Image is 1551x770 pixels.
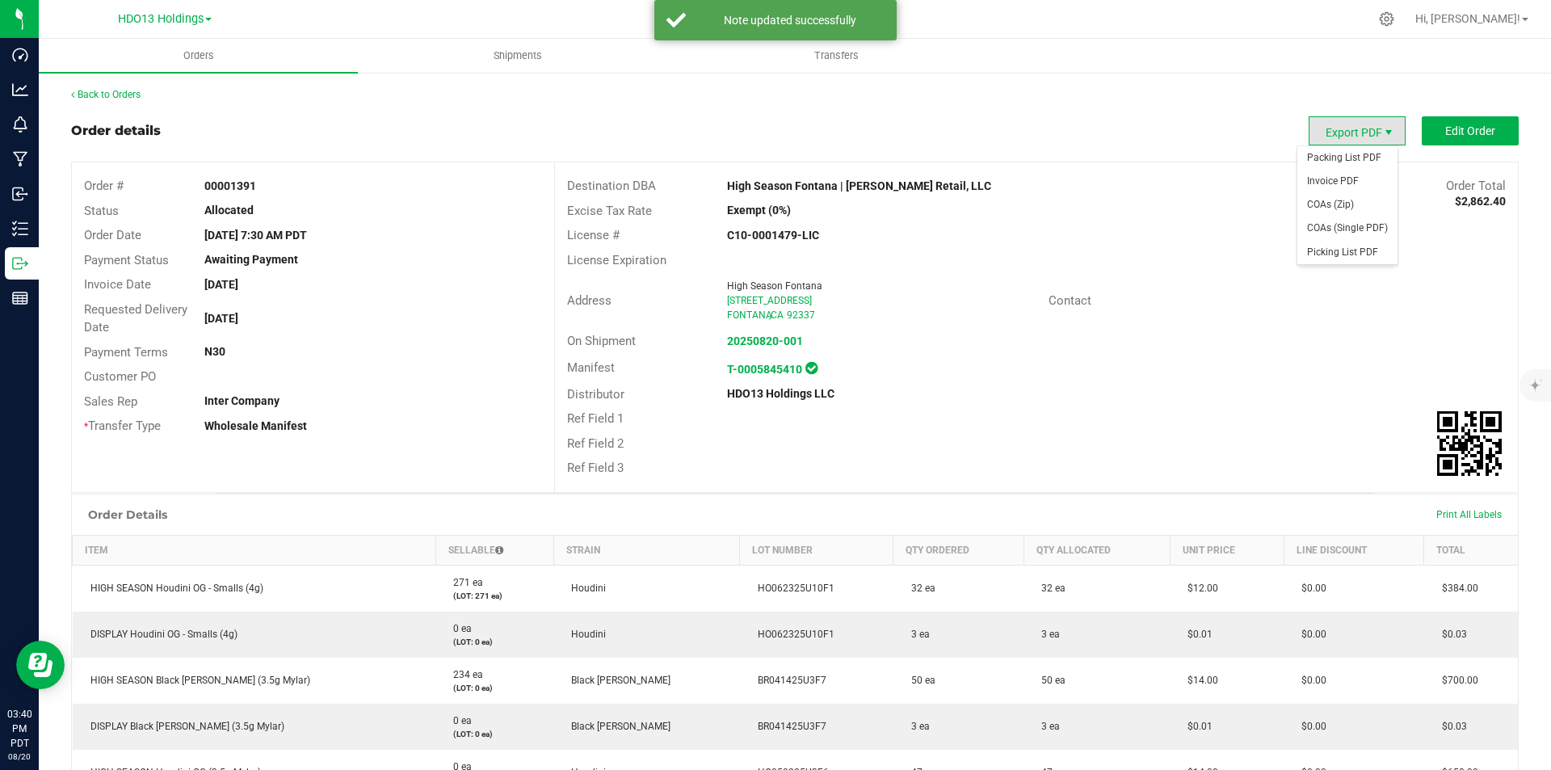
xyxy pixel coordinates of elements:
span: $0.01 [1179,721,1213,732]
span: Order # [84,179,124,193]
strong: Allocated [204,204,254,217]
span: $0.00 [1293,675,1326,686]
span: Picking List PDF [1297,241,1398,264]
th: Qty Allocated [1023,535,1170,565]
th: Unit Price [1170,535,1284,565]
span: FONTANA [727,309,772,321]
iframe: Resource center [16,641,65,689]
span: 50 ea [903,675,935,686]
span: , [769,309,771,321]
qrcode: 00001391 [1437,411,1502,476]
span: Distributor [567,387,624,402]
span: 0 ea [445,715,472,726]
span: HO062325U10F1 [750,629,834,640]
span: Hi, [PERSON_NAME]! [1415,12,1520,25]
a: Transfers [677,39,996,73]
span: Transfer Type [84,419,161,433]
span: 92337 [787,309,815,321]
a: Orders [39,39,358,73]
span: Orders [162,48,236,63]
inline-svg: Reports [12,290,28,306]
span: 0 ea [445,623,472,634]
span: Order Total [1446,179,1506,193]
span: High Season Fontana [727,280,822,292]
span: Sales Rep [84,394,137,409]
span: Black [PERSON_NAME] [563,675,670,686]
inline-svg: Manufacturing [12,151,28,167]
strong: Wholesale Manifest [204,419,307,432]
span: Manifest [567,360,615,375]
span: Customer PO [84,369,156,384]
span: $700.00 [1434,675,1478,686]
span: Excise Tax Rate [567,204,652,218]
span: Address [567,293,612,308]
span: $0.00 [1293,721,1326,732]
a: Shipments [358,39,677,73]
strong: [DATE] 7:30 AM PDT [204,229,307,242]
span: Print All Labels [1436,509,1502,520]
span: 50 ea [1033,675,1066,686]
strong: HDO13 Holdings LLC [727,387,834,400]
span: Invoice Date [84,277,151,292]
inline-svg: Monitoring [12,116,28,133]
span: $0.00 [1293,629,1326,640]
span: In Sync [805,360,818,377]
span: $14.00 [1179,675,1218,686]
span: Payment Terms [84,345,168,360]
span: [STREET_ADDRESS] [727,295,812,306]
th: Sellable [435,535,553,565]
p: (LOT: 0 ea) [445,728,544,740]
strong: [DATE] [204,312,238,325]
span: Shipments [472,48,564,63]
h1: Order Details [88,508,167,521]
span: HIGH SEASON Houdini OG - Smalls (4g) [82,583,263,594]
span: 271 ea [445,577,483,588]
strong: N30 [204,345,225,358]
span: Ref Field 1 [567,411,624,426]
inline-svg: Inventory [12,221,28,237]
a: 20250820-001 [727,335,803,347]
p: 03:40 PM PDT [7,707,32,751]
span: 3 ea [1033,721,1060,732]
strong: Inter Company [204,394,280,407]
inline-svg: Dashboard [12,47,28,63]
strong: High Season Fontana | [PERSON_NAME] Retail, LLC [727,179,991,192]
a: Back to Orders [71,89,141,100]
a: T-0005845410 [727,363,802,376]
inline-svg: Inbound [12,186,28,202]
span: Ref Field 3 [567,461,624,475]
button: Edit Order [1422,116,1519,145]
span: On Shipment [567,334,636,348]
th: Total [1424,535,1518,565]
span: $0.01 [1179,629,1213,640]
li: Export PDF [1309,116,1406,145]
span: Destination DBA [567,179,656,193]
div: Order details [71,121,161,141]
span: BR041425U3F7 [750,721,826,732]
span: Edit Order [1445,124,1495,137]
strong: Exempt (0%) [727,204,791,217]
span: $0.03 [1434,629,1467,640]
span: DISPLAY Houdini OG - Smalls (4g) [82,629,237,640]
p: 08/20 [7,751,32,763]
strong: C10-0001479-LIC [727,229,819,242]
li: COAs (Single PDF) [1297,217,1398,240]
strong: [DATE] [204,278,238,291]
inline-svg: Outbound [12,255,28,271]
li: Invoice PDF [1297,170,1398,193]
span: Status [84,204,119,218]
span: Packing List PDF [1297,146,1398,170]
p: (LOT: 0 ea) [445,636,544,648]
span: 3 ea [903,721,930,732]
span: 234 ea [445,669,483,680]
strong: 00001391 [204,179,256,192]
th: Lot Number [740,535,893,565]
span: 3 ea [903,629,930,640]
div: Note updated successfully [695,12,885,28]
th: Qty Ordered [893,535,1024,565]
strong: $2,862.40 [1455,195,1506,208]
